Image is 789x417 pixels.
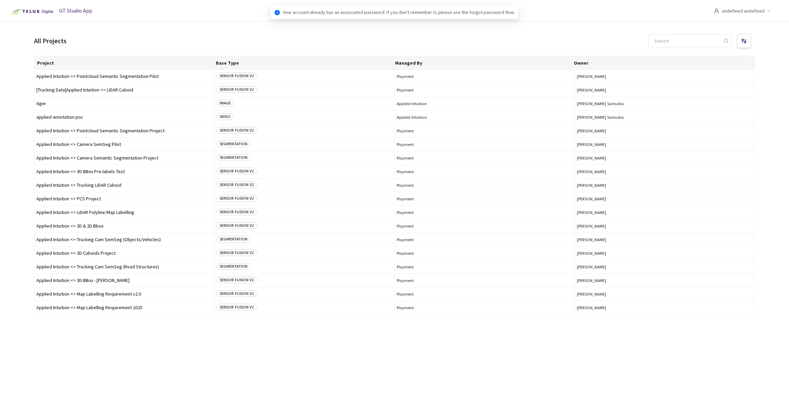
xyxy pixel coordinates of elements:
[767,9,771,13] span: down
[577,183,753,188] span: [PERSON_NAME]
[397,210,572,215] span: Playment
[397,169,572,174] span: Playment
[36,196,212,201] span: Applied Intuition <> PCS Project
[397,291,572,297] span: Playment
[397,87,572,93] span: Playment
[36,183,212,188] span: Applied Intuition <> Trucking LiDAR Cuboid
[577,128,753,133] span: [PERSON_NAME]
[577,264,753,269] span: [PERSON_NAME]
[577,251,753,256] span: [PERSON_NAME]
[36,210,212,215] span: Applied Intuition <> LiDAR Polyline/Map Labelling
[392,56,571,70] th: Managed By
[217,113,234,120] span: VIDEO
[397,142,572,147] span: Playment
[34,36,67,46] div: All Projects
[36,74,212,79] span: Applied Intuition <> Pointcloud Semantic Segmentation Pilot
[577,87,753,93] span: [PERSON_NAME]
[217,154,251,161] span: SEGMENTATION
[217,249,257,256] span: SENSOR FUSION V2
[397,278,572,283] span: Playment
[36,142,212,147] span: Applied Intuition <> Camera SemSeg Pilot
[213,56,392,70] th: Base Type
[577,196,753,201] span: [PERSON_NAME]
[36,87,212,93] span: [Trucking Data]Applied Intuition <> LiDAR Cuboid
[397,115,572,120] span: Applied Intuition
[217,86,257,93] span: SENSOR FUSION V2
[36,155,212,161] span: Applied Intuition <> Camera Semantic Segmentation Project
[217,263,251,270] span: SEGMENTATION
[217,127,257,134] span: SENSOR FUSION V2
[577,305,753,310] span: [PERSON_NAME]
[36,101,212,106] span: tiger
[577,291,753,297] span: [PERSON_NAME]
[217,222,257,229] span: SENSOR FUSION V2
[397,196,572,201] span: Playment
[34,56,213,70] th: Project
[36,237,212,242] span: Applied Intuition <> Trucking Cam SemSeg (Objects/Vehicles)
[714,8,719,14] span: user
[577,210,753,215] span: [PERSON_NAME]
[217,72,257,79] span: SENSOR FUSION V2
[217,236,251,243] span: SEGMENTATION
[8,6,55,17] img: Telus
[650,35,723,47] input: Search
[397,183,572,188] span: Playment
[577,169,753,174] span: [PERSON_NAME]
[571,56,750,70] th: Owner
[36,223,212,229] span: Applied Intuition <> 3D & 2D Bbox
[397,155,572,161] span: Playment
[397,223,572,229] span: Playment
[59,7,92,14] span: GT Studio App
[577,142,753,147] span: [PERSON_NAME]
[577,278,753,283] span: [PERSON_NAME]
[217,100,234,106] span: IMAGE
[36,278,212,283] span: Applied Intuition <> 3D BBox - [PERSON_NAME]
[577,155,753,161] span: [PERSON_NAME]
[397,101,572,106] span: Applied Intuition
[217,290,257,297] span: SENSOR FUSION V2
[577,101,753,106] span: [PERSON_NAME] Samudra
[397,251,572,256] span: Playment
[275,10,280,15] span: info-circle
[36,115,212,120] span: applied annotation poc
[217,195,257,202] span: SENSOR FUSION V2
[36,291,212,297] span: Applied Intuition <> Map Labelling Requirement v2.0
[217,304,257,311] span: SENSOR FUSION V2
[397,237,572,242] span: Playment
[36,305,212,310] span: Applied Intuition <> Map Labelling Requirement 2025
[397,128,572,133] span: Playment
[217,277,257,283] span: SENSOR FUSION V2
[36,169,212,174] span: Applied Intuition <> 3D BBox Pre-labels Test
[217,140,251,147] span: SEGMENTATION
[217,181,257,188] span: SENSOR FUSION V2
[397,264,572,269] span: Playment
[397,305,572,310] span: Playment
[36,128,212,133] span: Applied Intuition <> Pointcloud Semantic Segmentation Project
[217,208,257,215] span: SENSOR FUSION V2
[577,223,753,229] span: [PERSON_NAME]
[217,168,257,174] span: SENSOR FUSION V2
[36,264,212,269] span: Applied Intuition <> Trucking Cam SemSeg (Road Structures)
[36,251,212,256] span: Applied Intuition <> 3D Cuboids Project
[577,237,753,242] span: [PERSON_NAME]
[577,74,753,79] span: [PERSON_NAME]
[577,115,753,120] span: [PERSON_NAME] Samudra
[397,74,572,79] span: Playment
[283,9,515,16] span: Your account already has an associated password. If you don't remember it, please use the forgot ...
